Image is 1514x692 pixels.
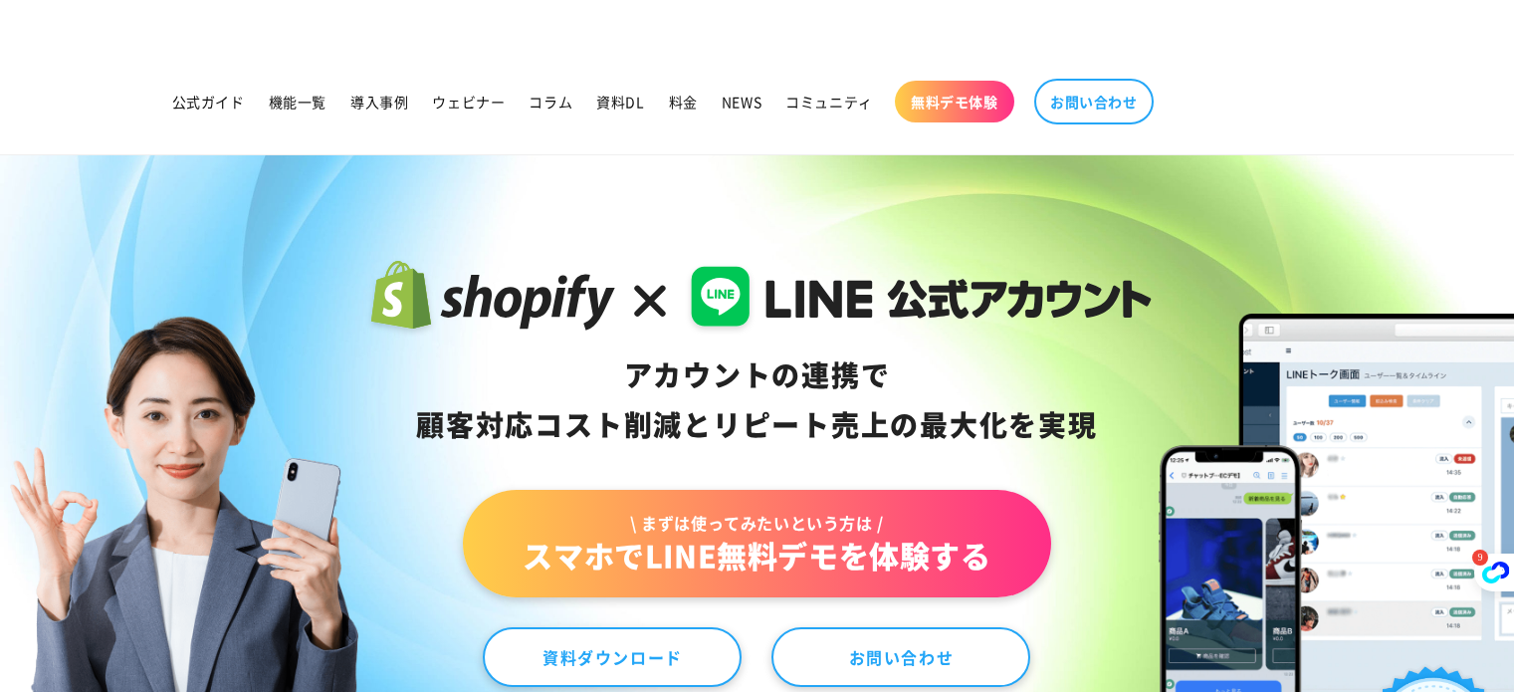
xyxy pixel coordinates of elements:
span: コミュニティ [785,93,873,111]
a: NEWS [710,81,773,122]
span: NEWS [722,93,761,111]
a: \ まずは使ってみたいという方は /スマホでLINE無料デモを体験する [463,490,1050,597]
a: 機能一覧 [257,81,338,122]
span: 料金 [669,93,698,111]
span: 機能一覧 [269,93,326,111]
a: お問い合わせ [1034,79,1154,124]
a: 無料デモ体験 [895,81,1014,122]
span: コラム [529,93,572,111]
span: 資料DL [596,93,644,111]
span: ウェビナー [432,93,505,111]
span: お問い合わせ [1050,93,1138,111]
span: 導入事例 [350,93,408,111]
a: 資料ダウンロード [483,627,742,687]
div: アカウントの連携で 顧客対応コスト削減と リピート売上の 最大化を実現 [362,350,1152,450]
a: ウェビナー [420,81,517,122]
span: 無料デモ体験 [911,93,998,111]
a: 導入事例 [338,81,420,122]
a: お問い合わせ [771,627,1030,687]
span: 公式ガイド [172,93,245,111]
a: コラム [517,81,584,122]
a: 公式ガイド [160,81,257,122]
a: 資料DL [584,81,656,122]
span: \ まずは使ってみたいという方は / [523,512,990,534]
a: コミュニティ [773,81,885,122]
a: 料金 [657,81,710,122]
